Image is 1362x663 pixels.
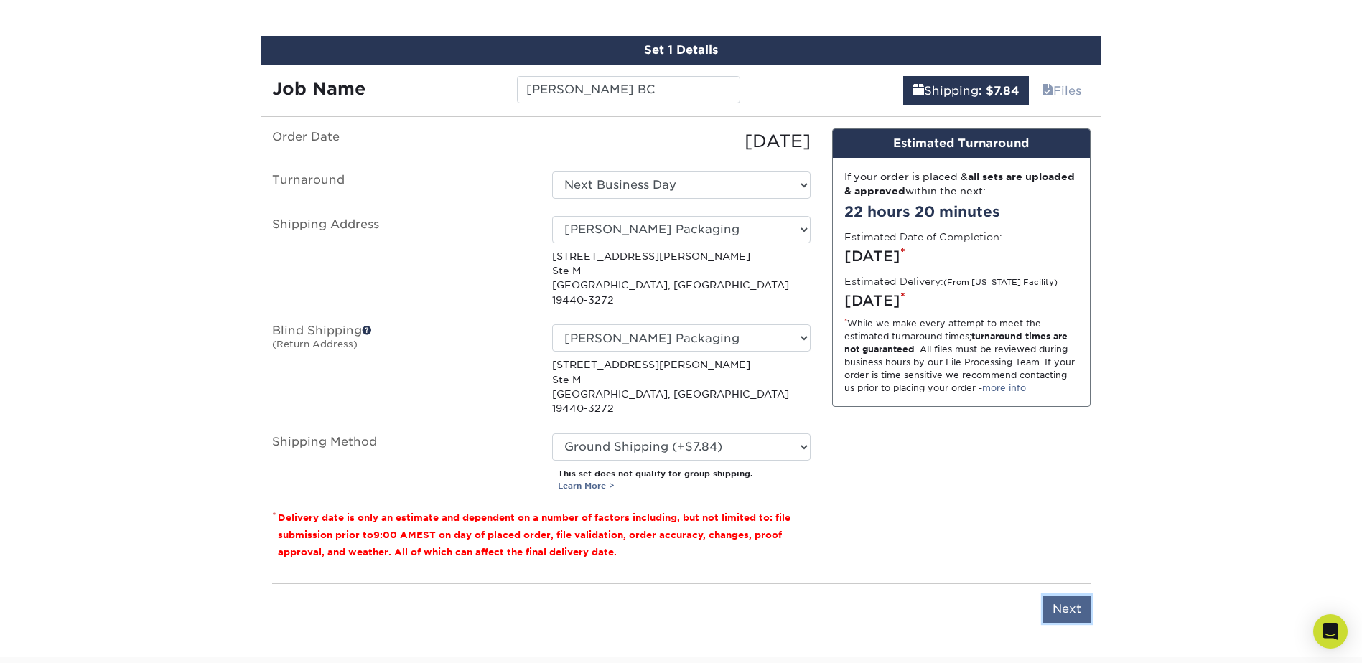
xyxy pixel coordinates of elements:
div: 22 hours 20 minutes [844,201,1078,222]
p: This set does not qualify for group shipping. [558,468,811,492]
div: Open Intercom Messenger [1313,614,1348,649]
a: more info [982,382,1026,393]
div: Estimated Turnaround [833,129,1090,158]
div: [DATE] [844,290,1078,311]
input: Enter a job name [517,76,740,103]
a: Files [1032,76,1091,105]
label: Estimated Delivery: [844,274,1058,288]
div: [DATE] [844,245,1078,267]
label: Shipping Address [261,216,541,308]
small: (From [US_STATE] Facility) [943,278,1058,287]
div: If your order is placed & within the next: [844,169,1078,199]
b: : $7.84 [979,84,1020,98]
div: While we make every attempt to meet the estimated turnaround times; . All files must be reviewed ... [844,317,1078,395]
label: Blind Shipping [261,324,541,416]
label: Order Date [261,128,541,154]
small: (Return Address) [272,339,358,349]
small: Delivery date is only an estimate and dependent on a number of factors including, but not limited... [278,512,790,558]
p: [STREET_ADDRESS][PERSON_NAME] Ste M [GEOGRAPHIC_DATA], [GEOGRAPHIC_DATA] 19440-3272 [552,357,811,416]
strong: Job Name [272,78,365,99]
label: Shipping Method [261,433,541,492]
span: 9:00 AM [373,530,416,540]
div: [DATE] [541,128,821,154]
span: shipping [913,84,924,98]
span: files [1042,84,1053,98]
p: [STREET_ADDRESS][PERSON_NAME] Ste M [GEOGRAPHIC_DATA], [GEOGRAPHIC_DATA] 19440-3272 [552,249,811,308]
iframe: Google Customer Reviews [4,619,122,658]
label: Estimated Date of Completion: [844,230,1002,244]
input: Next [1043,596,1091,623]
a: Learn More > [558,481,615,491]
a: Shipping: $7.84 [903,76,1029,105]
div: Set 1 Details [261,36,1101,65]
label: Turnaround [261,171,541,199]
